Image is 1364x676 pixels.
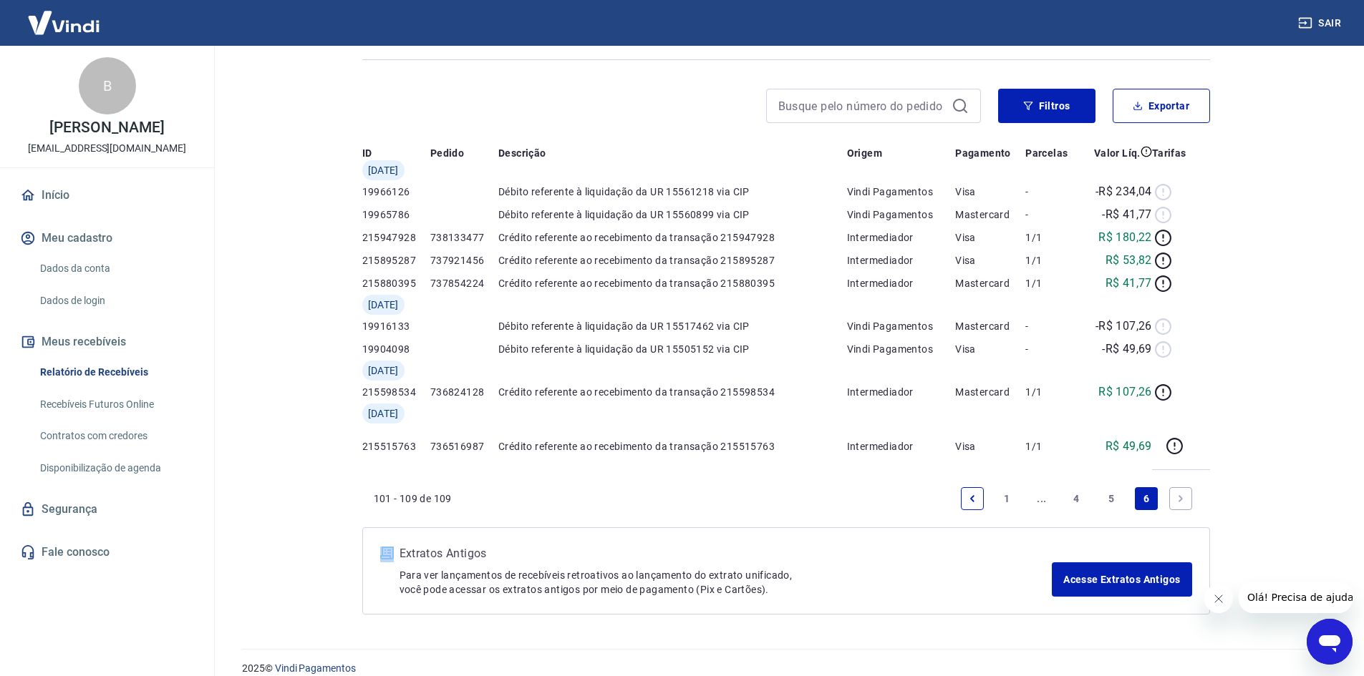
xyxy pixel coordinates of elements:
a: Fale conosco [17,537,197,568]
p: Visa [955,253,1025,268]
p: R$ 53,82 [1106,252,1152,269]
a: Segurança [17,494,197,525]
p: - [1025,207,1079,222]
p: 215895287 [362,253,430,268]
span: Olá! Precisa de ajuda? [9,10,120,21]
p: 2025 © [242,661,1330,676]
p: 736516987 [430,439,498,454]
p: -R$ 41,77 [1102,206,1152,223]
p: -R$ 49,69 [1102,341,1152,358]
p: 101 - 109 de 109 [374,491,452,506]
span: [DATE] [368,363,399,378]
a: Recebíveis Futuros Online [34,390,197,419]
a: Relatório de Recebíveis [34,358,197,387]
a: Dados de login [34,286,197,315]
p: 736824128 [430,385,498,399]
p: Débito referente à liquidação da UR 15561218 via CIP [498,185,846,199]
p: Crédito referente ao recebimento da transação 215598534 [498,385,846,399]
p: -R$ 107,26 [1095,318,1152,335]
p: Mastercard [955,276,1025,290]
p: R$ 180,22 [1098,229,1152,246]
a: Disponibilização de agenda [34,454,197,483]
p: ID [362,146,372,160]
p: 738133477 [430,230,498,245]
p: Crédito referente ao recebimento da transação 215947928 [498,230,846,245]
p: Extratos Antigos [400,545,1053,562]
p: Mastercard [955,319,1025,333]
p: R$ 107,26 [1098,383,1152,401]
p: - [1025,342,1079,356]
p: 215880395 [362,276,430,290]
a: Vindi Pagamentos [275,662,356,674]
span: [DATE] [368,163,399,177]
a: Início [17,180,197,211]
p: [EMAIL_ADDRESS][DOMAIN_NAME] [28,141,186,156]
p: - [1025,319,1079,333]
p: -R$ 234,04 [1095,183,1152,200]
p: 737921456 [430,253,498,268]
a: Dados da conta [34,254,197,283]
p: R$ 41,77 [1106,275,1152,292]
p: 1/1 [1025,385,1079,399]
p: Intermediador [847,439,956,454]
p: Visa [955,230,1025,245]
p: 1/1 [1025,230,1079,245]
div: B [79,57,136,114]
a: Acesse Extratos Antigos [1052,562,1191,597]
p: Descrição [498,146,546,160]
button: Sair [1295,10,1347,36]
p: Débito referente à liquidação da UR 15505152 via CIP [498,342,846,356]
p: R$ 49,69 [1106,438,1152,455]
p: Intermediador [847,230,956,245]
iframe: Mensagem da empresa [1239,582,1353,613]
img: ícone [380,547,394,559]
p: 19916133 [362,319,430,333]
p: Débito referente à liquidação da UR 15517462 via CIP [498,319,846,333]
button: Meus recebíveis [17,326,197,358]
p: Intermediador [847,385,956,399]
p: 215515763 [362,439,430,454]
p: 1/1 [1025,439,1079,454]
p: Visa [955,342,1025,356]
a: Page 4 [1065,487,1088,510]
p: Vindi Pagamentos [847,342,956,356]
p: Crédito referente ao recebimento da transação 215880395 [498,276,846,290]
p: Vindi Pagamentos [847,207,956,222]
p: 19904098 [362,342,430,356]
p: 215947928 [362,230,430,245]
p: Mastercard [955,385,1025,399]
a: Previous page [961,487,984,510]
p: 19965786 [362,207,430,222]
p: Pagamento [955,146,1011,160]
p: Vindi Pagamentos [847,185,956,199]
p: Para ver lançamentos de recebíveis retroativos ao lançamento do extrato unificado, você pode aces... [400,568,1053,597]
button: Filtros [998,89,1095,123]
p: Tarifas [1152,146,1186,160]
a: Contratos com credores [34,421,197,451]
p: Crédito referente ao recebimento da transação 215515763 [498,439,846,454]
iframe: Fechar mensagem [1204,584,1233,613]
p: Intermediador [847,276,956,290]
p: 737854224 [430,276,498,290]
p: 215598534 [362,385,430,399]
p: 1/1 [1025,276,1079,290]
p: Parcelas [1025,146,1068,160]
button: Meu cadastro [17,222,197,254]
p: Valor Líq. [1094,146,1141,160]
button: Exportar [1113,89,1210,123]
p: Vindi Pagamentos [847,319,956,333]
p: 19966126 [362,185,430,199]
p: Mastercard [955,207,1025,222]
input: Busque pelo número do pedido [778,95,946,117]
a: Page 5 [1100,487,1123,510]
a: Page 1 [995,487,1018,510]
p: - [1025,185,1079,199]
span: [DATE] [368,406,399,421]
p: Débito referente à liquidação da UR 15560899 via CIP [498,207,846,222]
a: Next page [1169,487,1192,510]
p: 1/1 [1025,253,1079,268]
span: [DATE] [368,298,399,312]
a: Jump backward [1030,487,1053,510]
p: Pedido [430,146,464,160]
p: Crédito referente ao recebimento da transação 215895287 [498,253,846,268]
